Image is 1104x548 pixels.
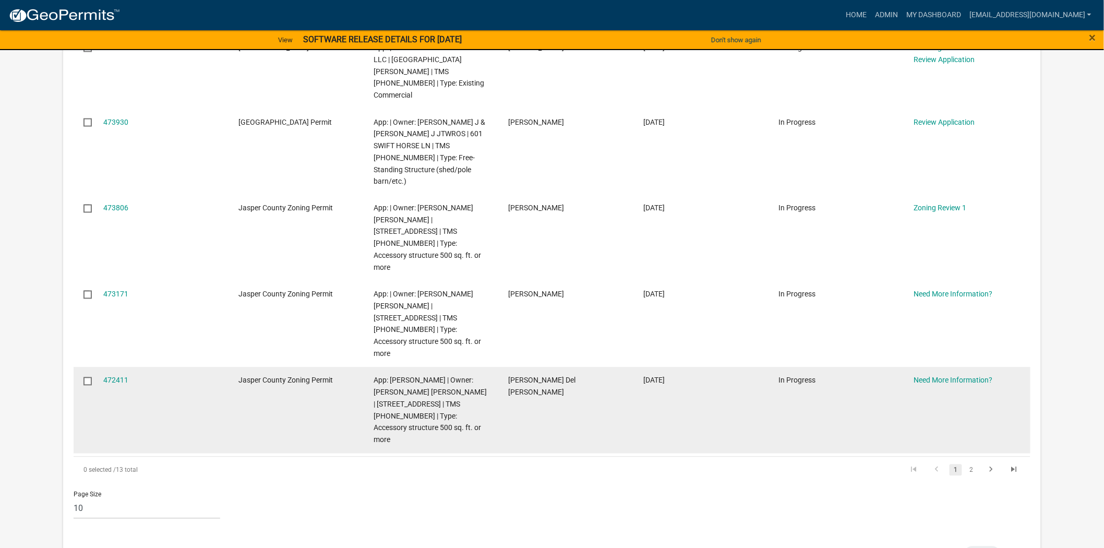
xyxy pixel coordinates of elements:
span: Placido [509,290,565,299]
span: Jasper County Zoning Permit [238,376,333,385]
span: Joseph Cody Parker [509,204,565,212]
li: page 2 [964,461,979,479]
a: go to previous page [927,464,946,476]
a: Home [842,5,871,25]
a: go to next page [981,464,1001,476]
a: 2 [965,464,978,476]
span: 09/03/2025 [644,290,665,299]
div: 13 total [74,457,452,483]
a: [EMAIL_ADDRESS][DOMAIN_NAME] [965,5,1096,25]
a: Need More Information? [914,290,992,299]
a: go to first page [904,464,923,476]
span: 09/04/2025 [644,204,665,212]
span: App: Geovanny Tagle Reyes | Owner: REYES GEOVANNY TAGLE | 234 BEES CREEK RD | TMS 064-17-03-022 |... [374,376,487,444]
button: Don't show again [707,31,765,49]
a: 473806 [103,204,128,212]
span: Blane Raley [509,118,565,126]
button: Close [1089,31,1096,44]
a: My Dashboard [902,5,965,25]
span: In Progress [778,376,815,385]
a: Zoning Review 1 [914,204,966,212]
span: Jasper County Building Permit [238,118,332,126]
li: page 1 [948,461,964,479]
a: View [274,31,297,49]
a: 1 [950,464,962,476]
span: In Progress [778,118,815,126]
span: App: | Owner: PARKER JOSEPH CODY | 8565 PURRYSBURG RD | TMS 028-00-01-007 | Type: Accessory struc... [374,204,481,272]
a: go to last page [1004,464,1024,476]
a: Admin [871,5,902,25]
span: × [1089,30,1096,45]
span: 0 selected / [83,467,116,474]
span: App: | Owner: RALEY BLANE J & MALLORY J JTWROS | 601 SWIFT HORSE LN | TMS 024-00-03-078 | Type: F... [374,118,485,186]
span: In Progress [778,290,815,299]
span: 09/04/2025 [644,118,665,126]
a: 472411 [103,376,128,385]
span: Jasper County Zoning Permit [238,290,333,299]
a: 473930 [103,118,128,126]
span: Jasper County Zoning Permit [238,204,333,212]
span: App: | Owner: NUNEZ PLACIDO SANCHEZ | 572 FREEDOM PKWY | TMS 039-00-04-038 | Type: Accessory stru... [374,290,481,358]
a: Review Application [914,118,975,126]
a: Review Application [914,55,975,64]
a: Need More Information? [914,376,992,385]
span: Pedro Perez Del Monte [509,376,576,397]
strong: SOFTWARE RELEASE DETAILS FOR [DATE] [303,34,462,44]
span: 09/02/2025 [644,376,665,385]
span: In Progress [778,204,815,212]
a: 473171 [103,290,128,299]
span: App: | Owner: FOXTAIL COMMONS LLC | Okatie Hwy & Old Marsh Road | TMS 081-00-03-030 | Type: Exist... [374,43,485,99]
